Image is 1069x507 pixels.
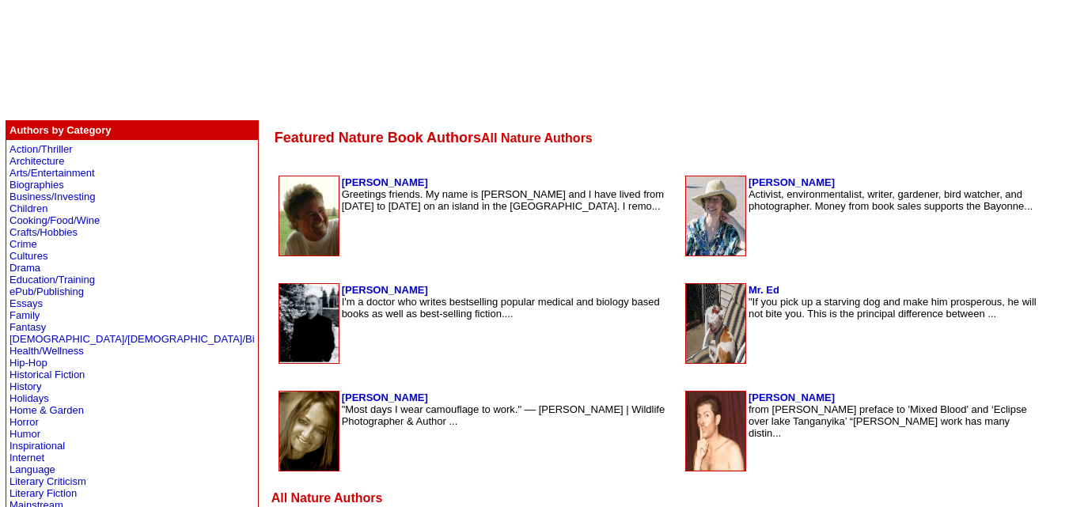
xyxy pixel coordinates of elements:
b: Authors by Category [9,124,112,136]
img: 57433.jpg [279,284,339,363]
a: Language [9,463,55,475]
a: Drama [9,262,40,274]
a: Historical Fiction [9,369,85,380]
a: Mr. Ed [749,284,779,296]
a: Architecture [9,155,64,167]
a: Horror [9,416,39,428]
font: All Nature Authors [481,131,593,145]
a: Home & Garden [9,404,84,416]
img: 95751.jpg [279,392,339,471]
a: Family [9,309,40,321]
img: 14300.jpg [686,284,745,363]
a: Arts/Entertainment [9,167,95,179]
a: Biographies [9,179,64,191]
a: [PERSON_NAME] [749,176,835,188]
a: Crime [9,238,37,250]
a: History [9,380,41,392]
a: ePub/Publishing [9,286,84,297]
a: Health/Wellness [9,345,84,357]
a: Literary Criticism [9,475,86,487]
a: Business/Investing [9,191,95,202]
font: "If you pick up a starving dog and make him prosperous, he will not bite you. This is the princip... [749,296,1037,320]
font: All Nature Authors [271,491,383,505]
a: Hip-Hop [9,357,47,369]
img: 45069.jpg [279,176,339,255]
a: [PERSON_NAME] [749,392,835,403]
a: Internet [9,452,44,463]
a: Inspirational [9,440,65,452]
a: All Nature Authors [481,130,593,146]
a: [DEMOGRAPHIC_DATA]/[DEMOGRAPHIC_DATA]/Bi [9,333,255,345]
a: Holidays [9,392,49,404]
font: from [PERSON_NAME] preface to 'Mixed Blood' and ‘Eclipse over lake Tanganyika’ “[PERSON_NAME] wor... [749,403,1027,439]
font: Featured Nature Book Authors [275,130,481,146]
a: Humor [9,428,40,440]
a: Fantasy [9,321,46,333]
a: [PERSON_NAME] [342,176,428,188]
a: [PERSON_NAME] [342,284,428,296]
font: Activist, environmentalist, writer, gardener, bird watcher, and photographer. Money from book sal... [749,188,1033,212]
a: Literary Fiction [9,487,77,499]
a: Action/Thriller [9,143,72,155]
a: Education/Training [9,274,95,286]
a: Essays [9,297,43,309]
img: 40657.jpg [686,392,745,471]
a: Cooking/Food/Wine [9,214,100,226]
a: [PERSON_NAME] [342,392,428,403]
font: I'm a doctor who writes bestselling popular medical and biology based books as well as best-selli... [342,296,660,320]
a: Cultures [9,250,47,262]
font: Greetings friends. My name is [PERSON_NAME] and I have lived from [DATE] to [DATE] on an island i... [342,188,665,212]
a: Children [9,202,47,214]
img: 4429.jpg [686,176,745,255]
a: Crafts/Hobbies [9,226,78,238]
font: "Most days I wear camouflage to work." –– [PERSON_NAME] | Wildlife Photographer & Author ... [342,403,665,427]
a: All Nature Authors [271,490,383,505]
